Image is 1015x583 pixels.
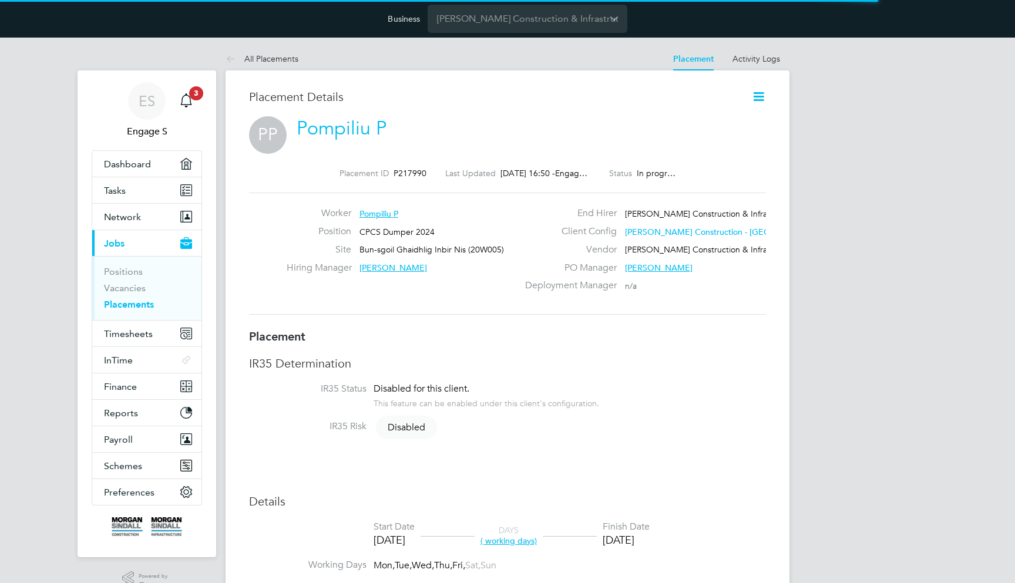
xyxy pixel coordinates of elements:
[412,560,434,571] span: Wed,
[92,256,201,320] div: Jobs
[78,70,216,557] nav: Main navigation
[287,262,351,274] label: Hiring Manager
[104,460,142,471] span: Schemes
[249,383,367,395] label: IR35 Status
[625,244,782,255] span: [PERSON_NAME] Construction & Infrast…
[139,93,155,109] span: ES
[249,559,367,571] label: Working Days
[249,329,305,343] b: Placement
[92,151,201,177] a: Dashboard
[452,560,465,571] span: Fri,
[249,356,766,371] h3: IR35 Determination
[625,281,637,291] span: n/a
[104,355,133,366] span: InTime
[92,400,201,426] button: Reports
[249,420,367,433] label: IR35 Risk
[112,517,182,536] img: morgansindall-logo-retina.png
[104,185,126,196] span: Tasks
[92,230,201,256] button: Jobs
[500,168,555,178] span: [DATE] 16:50 -
[92,426,201,452] button: Payroll
[139,571,172,581] span: Powered by
[374,383,469,395] span: Disabled for this client.
[287,225,351,238] label: Position
[92,373,201,399] button: Finance
[625,262,693,273] span: [PERSON_NAME]
[287,244,351,256] label: Site
[609,168,632,178] label: Status
[104,238,125,249] span: Jobs
[92,479,201,505] button: Preferences
[518,262,617,274] label: PO Manager
[189,86,203,100] span: 3
[518,225,617,238] label: Client Config
[249,494,766,509] h3: Details
[388,14,420,24] label: Business
[174,82,198,120] a: 3
[359,227,435,237] span: CPCS Dumper 2024
[104,266,143,277] a: Positions
[518,244,617,256] label: Vendor
[465,560,480,571] span: Sat,
[518,279,617,292] label: Deployment Manager
[673,54,714,64] a: Placement
[603,533,650,547] div: [DATE]
[374,395,599,409] div: This feature can be enabled under this client's configuration.
[374,560,395,571] span: Mon,
[92,204,201,230] button: Network
[555,168,590,178] span: Engag…
[92,82,202,139] a: ESEngage S
[92,517,202,536] a: Go to home page
[104,328,153,339] span: Timesheets
[226,53,298,64] a: All Placements
[376,416,437,439] span: Disabled
[287,207,351,220] label: Worker
[92,124,202,139] span: Engage S
[394,168,426,178] span: P217990
[359,244,504,255] span: Bun-sgoil Ghaidhlig Inbir Nis (20W005)
[359,262,427,273] span: [PERSON_NAME]
[480,535,537,546] span: ( working days)
[480,560,496,571] span: Sun
[92,321,201,346] button: Timesheets
[625,227,834,237] span: [PERSON_NAME] Construction - [GEOGRAPHIC_DATA]
[249,116,287,154] span: PP
[249,89,734,105] h3: Placement Details
[395,560,412,571] span: Tue,
[92,177,201,203] a: Tasks
[104,159,151,170] span: Dashboard
[732,53,780,64] a: Activity Logs
[340,168,389,178] label: Placement ID
[603,521,650,533] div: Finish Date
[104,487,154,498] span: Preferences
[445,168,496,178] label: Last Updated
[518,207,617,220] label: End Hirer
[297,117,386,140] a: Pompiliu P
[92,347,201,373] button: InTime
[104,211,141,223] span: Network
[637,168,675,178] span: In progr…
[104,282,146,294] a: Vacancies
[359,208,398,219] span: Pompiliu P
[104,434,133,445] span: Payroll
[104,381,137,392] span: Finance
[625,208,782,219] span: [PERSON_NAME] Construction & Infrast…
[104,407,138,419] span: Reports
[374,533,415,547] div: [DATE]
[92,453,201,478] button: Schemes
[104,299,154,310] a: Placements
[434,560,452,571] span: Thu,
[475,525,543,546] div: DAYS
[374,521,415,533] div: Start Date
